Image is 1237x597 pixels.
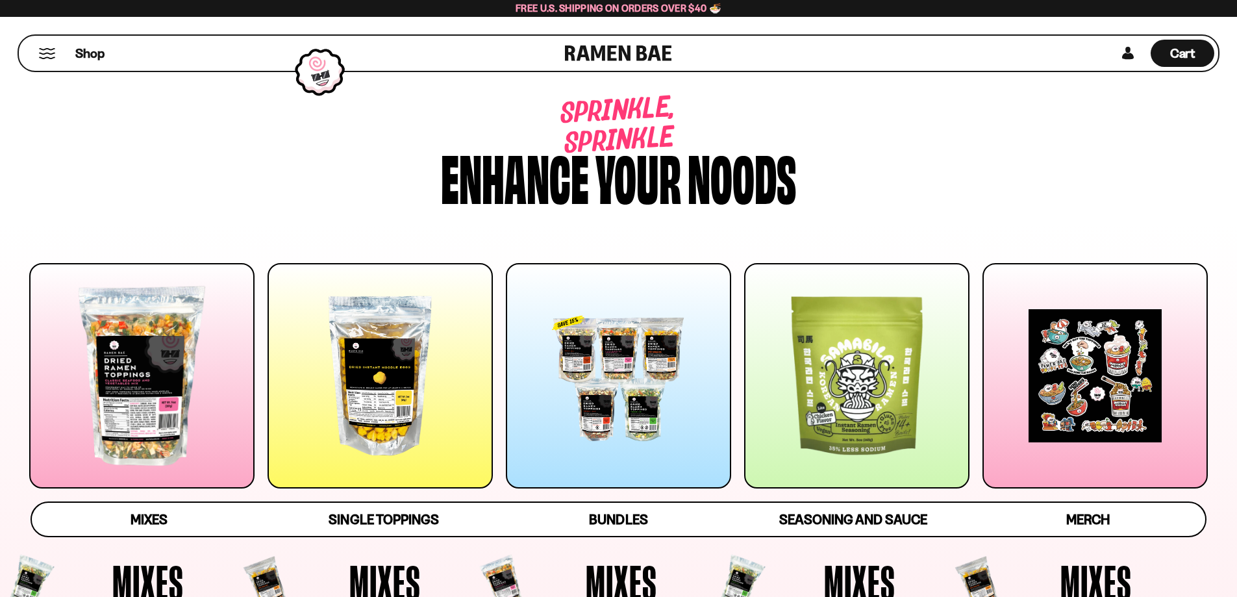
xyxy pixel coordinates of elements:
button: Mobile Menu Trigger [38,48,56,59]
a: Mixes [32,503,266,536]
span: Shop [75,45,105,62]
span: Bundles [589,511,647,527]
div: noods [688,145,796,207]
span: Free U.S. Shipping on Orders over $40 🍜 [516,2,721,14]
div: Enhance [441,145,589,207]
a: Bundles [501,503,736,536]
span: Merch [1066,511,1110,527]
a: Merch [971,503,1205,536]
div: your [595,145,681,207]
a: Shop [75,40,105,67]
div: Cart [1151,36,1214,71]
a: Seasoning and Sauce [736,503,970,536]
a: Single Toppings [266,503,501,536]
span: Cart [1170,45,1195,61]
span: Single Toppings [329,511,438,527]
span: Mixes [131,511,168,527]
span: Seasoning and Sauce [779,511,927,527]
